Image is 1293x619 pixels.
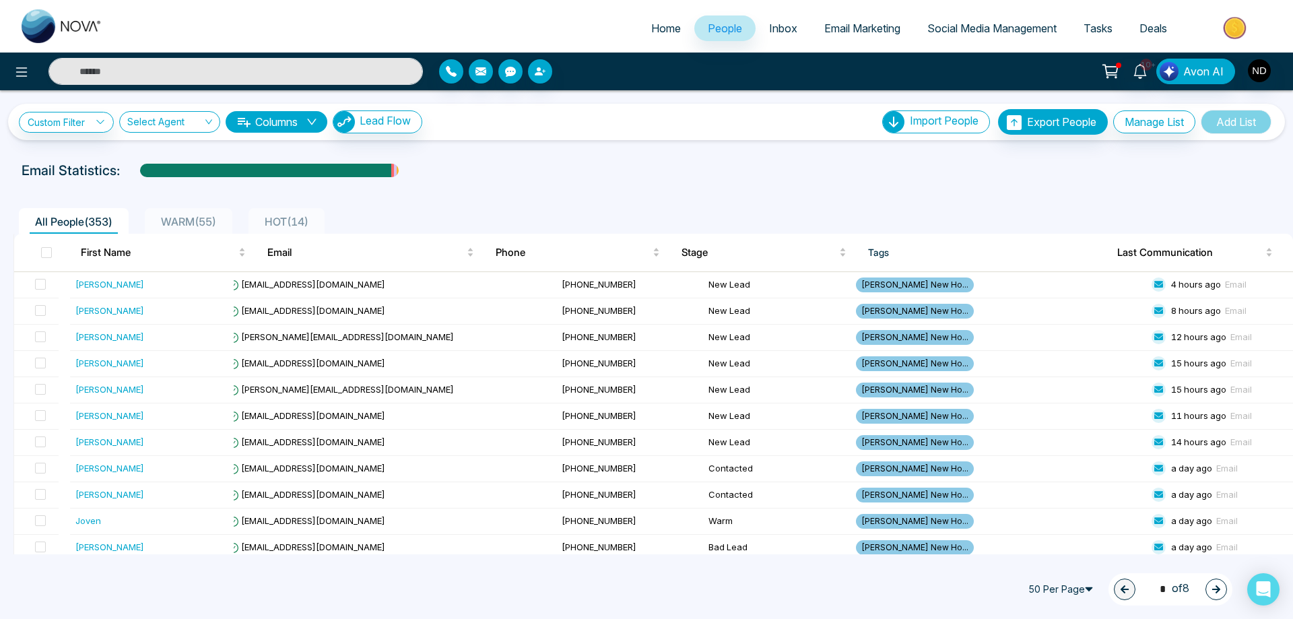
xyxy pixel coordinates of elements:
[562,305,636,316] span: [PHONE_NUMBER]
[1216,515,1238,526] span: Email
[228,515,385,526] span: [EMAIL_ADDRESS][DOMAIN_NAME]
[1230,384,1252,395] span: Email
[75,304,144,317] div: [PERSON_NAME]
[75,409,144,422] div: [PERSON_NAME]
[1156,59,1235,84] button: Avon AI
[1216,463,1238,474] span: Email
[228,489,385,500] span: [EMAIL_ADDRESS][DOMAIN_NAME]
[1139,22,1167,35] span: Deals
[562,279,636,290] span: [PHONE_NUMBER]
[485,234,671,271] th: Phone
[1084,22,1113,35] span: Tasks
[1070,15,1126,41] a: Tasks
[228,436,385,447] span: [EMAIL_ADDRESS][DOMAIN_NAME]
[562,463,636,474] span: [PHONE_NUMBER]
[75,330,144,344] div: [PERSON_NAME]
[703,535,850,561] td: Bad Lead
[824,22,900,35] span: Email Marketing
[651,22,681,35] span: Home
[228,305,385,316] span: [EMAIL_ADDRESS][DOMAIN_NAME]
[1113,110,1195,133] button: Manage List
[226,111,327,133] button: Columnsdown
[333,111,355,133] img: Lead Flow
[703,509,850,535] td: Warm
[75,435,144,449] div: [PERSON_NAME]
[671,234,857,271] th: Stage
[856,514,974,529] span: [PERSON_NAME] New Ho...
[703,456,850,482] td: Contacted
[360,114,411,127] span: Lead Flow
[156,215,222,228] span: WARM ( 55 )
[562,358,636,368] span: [PHONE_NUMBER]
[1230,410,1252,421] span: Email
[228,463,385,474] span: [EMAIL_ADDRESS][DOMAIN_NAME]
[1171,515,1212,526] span: a day ago
[75,356,144,370] div: [PERSON_NAME]
[75,514,101,527] div: Joven
[927,22,1057,35] span: Social Media Management
[756,15,811,41] a: Inbox
[1171,410,1226,421] span: 11 hours ago
[703,430,850,456] td: New Lead
[856,488,974,502] span: [PERSON_NAME] New Ho...
[910,114,979,127] span: Import People
[75,488,144,501] div: [PERSON_NAME]
[1183,63,1224,79] span: Avon AI
[1230,358,1252,368] span: Email
[856,304,974,319] span: [PERSON_NAME] New Ho...
[30,215,118,228] span: All People ( 353 )
[1152,580,1189,598] span: of 8
[1230,331,1252,342] span: Email
[228,384,454,395] span: [PERSON_NAME][EMAIL_ADDRESS][DOMAIN_NAME]
[1247,573,1280,606] div: Open Intercom Messenger
[1171,331,1226,342] span: 12 hours ago
[856,435,974,450] span: [PERSON_NAME] New Ho...
[856,330,974,345] span: [PERSON_NAME] New Ho...
[638,15,694,41] a: Home
[75,278,144,291] div: [PERSON_NAME]
[856,383,974,397] span: [PERSON_NAME] New Ho...
[562,410,636,421] span: [PHONE_NUMBER]
[682,245,836,261] span: Stage
[75,540,144,554] div: [PERSON_NAME]
[703,403,850,430] td: New Lead
[1225,305,1247,316] span: Email
[703,351,850,377] td: New Lead
[562,384,636,395] span: [PHONE_NUMBER]
[914,15,1070,41] a: Social Media Management
[228,358,385,368] span: [EMAIL_ADDRESS][DOMAIN_NAME]
[259,215,314,228] span: HOT ( 14 )
[228,410,385,421] span: [EMAIL_ADDRESS][DOMAIN_NAME]
[703,298,850,325] td: New Lead
[1171,489,1212,500] span: a day ago
[1106,234,1293,271] th: Last Communication
[1171,384,1226,395] span: 15 hours ago
[1171,305,1221,316] span: 8 hours ago
[857,234,1106,271] th: Tags
[1225,279,1247,290] span: Email
[708,22,742,35] span: People
[694,15,756,41] a: People
[81,245,236,261] span: First Name
[333,110,422,133] button: Lead Flow
[306,117,317,127] span: down
[1171,358,1226,368] span: 15 hours ago
[1022,579,1103,600] span: 50 Per Page
[1171,463,1212,474] span: a day ago
[1187,13,1285,43] img: Market-place.gif
[703,482,850,509] td: Contacted
[1171,436,1226,447] span: 14 hours ago
[70,234,257,271] th: First Name
[703,325,850,351] td: New Lead
[998,109,1108,135] button: Export People
[1248,59,1271,82] img: User Avatar
[1160,62,1179,81] img: Lead Flow
[856,461,974,476] span: [PERSON_NAME] New Ho...
[856,409,974,424] span: [PERSON_NAME] New Ho...
[75,383,144,396] div: [PERSON_NAME]
[267,245,464,261] span: Email
[562,436,636,447] span: [PHONE_NUMBER]
[1216,542,1238,552] span: Email
[703,272,850,298] td: New Lead
[562,515,636,526] span: [PHONE_NUMBER]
